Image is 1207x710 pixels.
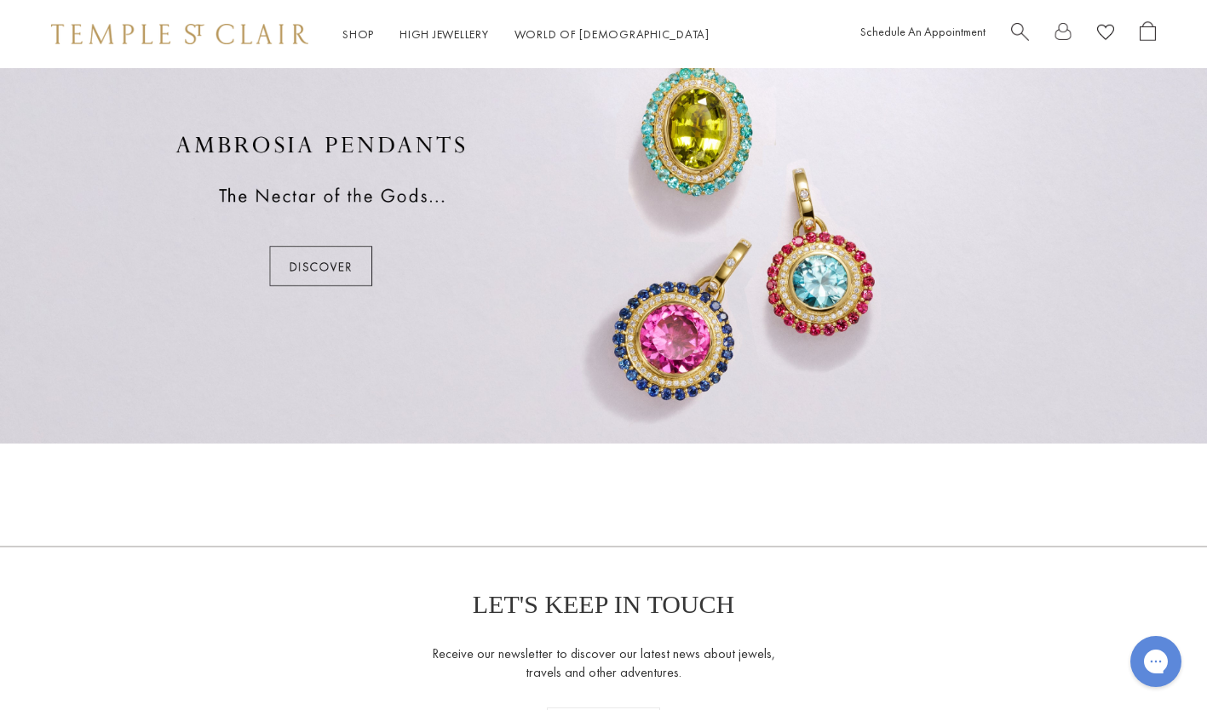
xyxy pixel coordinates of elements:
img: Temple St. Clair [51,24,308,44]
a: Open Shopping Bag [1140,21,1156,48]
a: View Wishlist [1097,21,1114,48]
p: LET'S KEEP IN TOUCH [473,590,734,619]
a: Search [1011,21,1029,48]
a: Schedule An Appointment [860,24,986,39]
a: ShopShop [342,26,374,42]
nav: Main navigation [342,24,710,45]
p: Receive our newsletter to discover our latest news about jewels, travels and other adventures. [431,644,776,682]
a: High JewelleryHigh Jewellery [399,26,489,42]
a: World of [DEMOGRAPHIC_DATA]World of [DEMOGRAPHIC_DATA] [514,26,710,42]
iframe: Gorgias live chat messenger [1122,630,1190,693]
